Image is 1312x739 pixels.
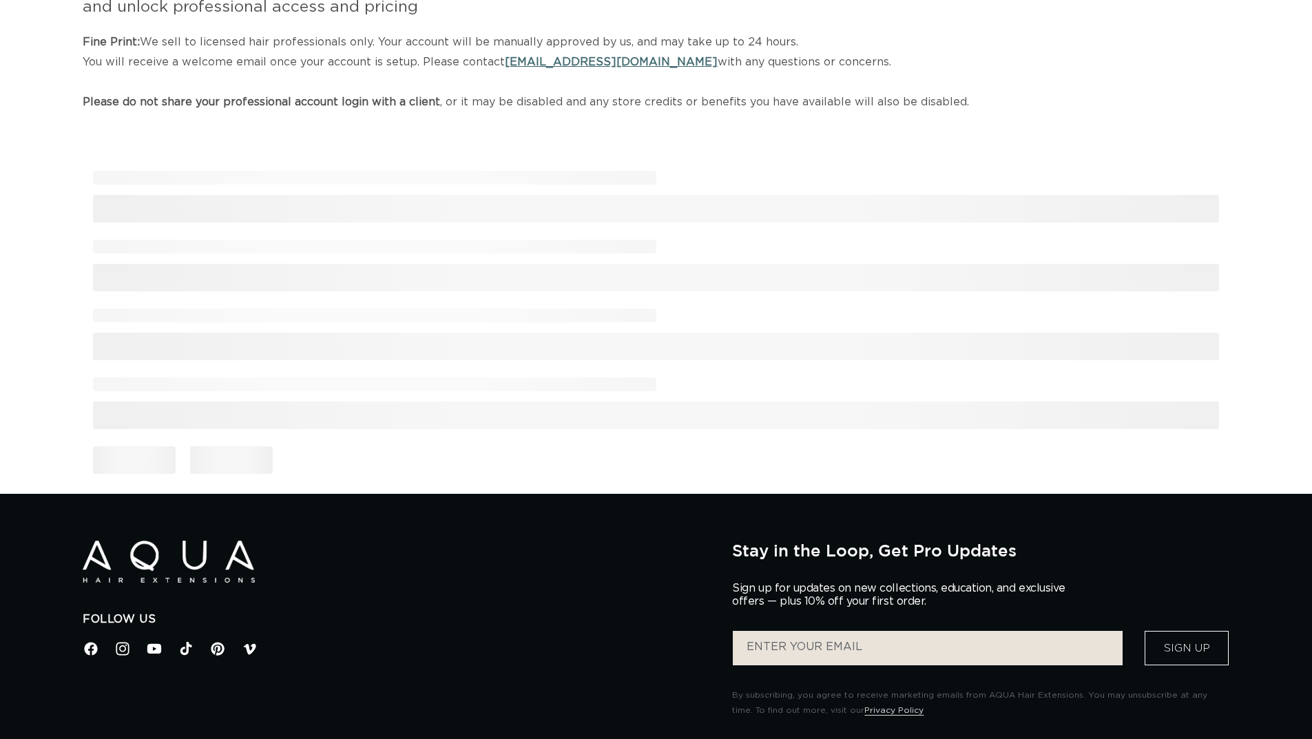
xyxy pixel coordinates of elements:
p: By subscribing, you agree to receive marketing emails from AQUA Hair Extensions. You may unsubscr... [732,688,1229,718]
input: ENTER YOUR EMAIL [733,631,1123,665]
strong: Fine Print: [83,37,140,48]
img: Aqua Hair Extensions [83,541,255,583]
a: [EMAIL_ADDRESS][DOMAIN_NAME] [505,56,718,67]
strong: Please do not share your professional account login with a client [83,96,440,107]
a: Privacy Policy [864,706,924,714]
p: We sell to licensed hair professionals only. Your account will be manually approved by us, and ma... [83,32,1229,112]
button: Sign Up [1145,631,1229,665]
h2: Stay in the Loop, Get Pro Updates [732,541,1229,560]
p: Sign up for updates on new collections, education, and exclusive offers — plus 10% off your first... [732,582,1076,608]
h2: Follow Us [83,612,711,627]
